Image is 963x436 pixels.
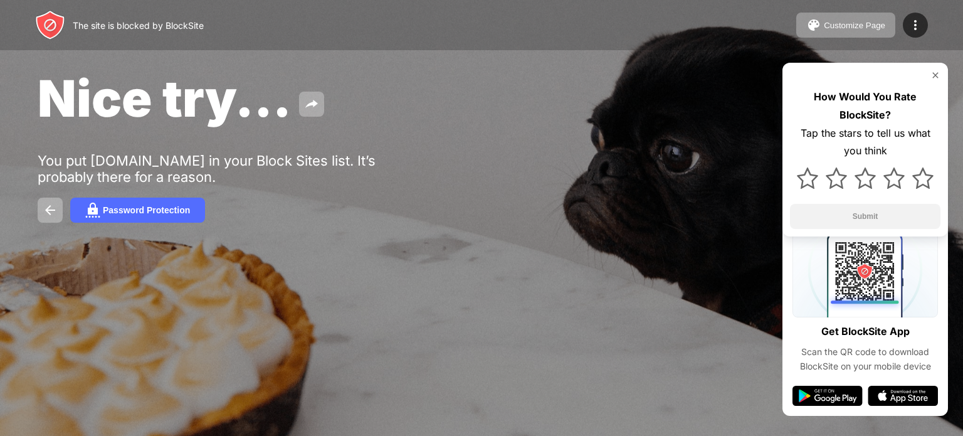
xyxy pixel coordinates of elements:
[821,322,910,341] div: Get BlockSite App
[790,204,940,229] button: Submit
[792,386,863,406] img: google-play.svg
[883,167,905,189] img: star.svg
[806,18,821,33] img: pallet.svg
[930,70,940,80] img: rate-us-close.svg
[868,386,938,406] img: app-store.svg
[796,13,895,38] button: Customize Page
[855,167,876,189] img: star.svg
[912,167,934,189] img: star.svg
[38,152,425,185] div: You put [DOMAIN_NAME] in your Block Sites list. It’s probably there for a reason.
[70,198,205,223] button: Password Protection
[38,68,292,129] span: Nice try...
[43,203,58,218] img: back.svg
[304,97,319,112] img: share.svg
[73,20,204,31] div: The site is blocked by BlockSite
[35,10,65,40] img: header-logo.svg
[103,205,190,215] div: Password Protection
[908,18,923,33] img: menu-icon.svg
[790,124,940,161] div: Tap the stars to tell us what you think
[85,203,100,218] img: password.svg
[797,167,818,189] img: star.svg
[824,21,885,30] div: Customize Page
[792,345,938,373] div: Scan the QR code to download BlockSite on your mobile device
[790,88,940,124] div: How Would You Rate BlockSite?
[826,167,847,189] img: star.svg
